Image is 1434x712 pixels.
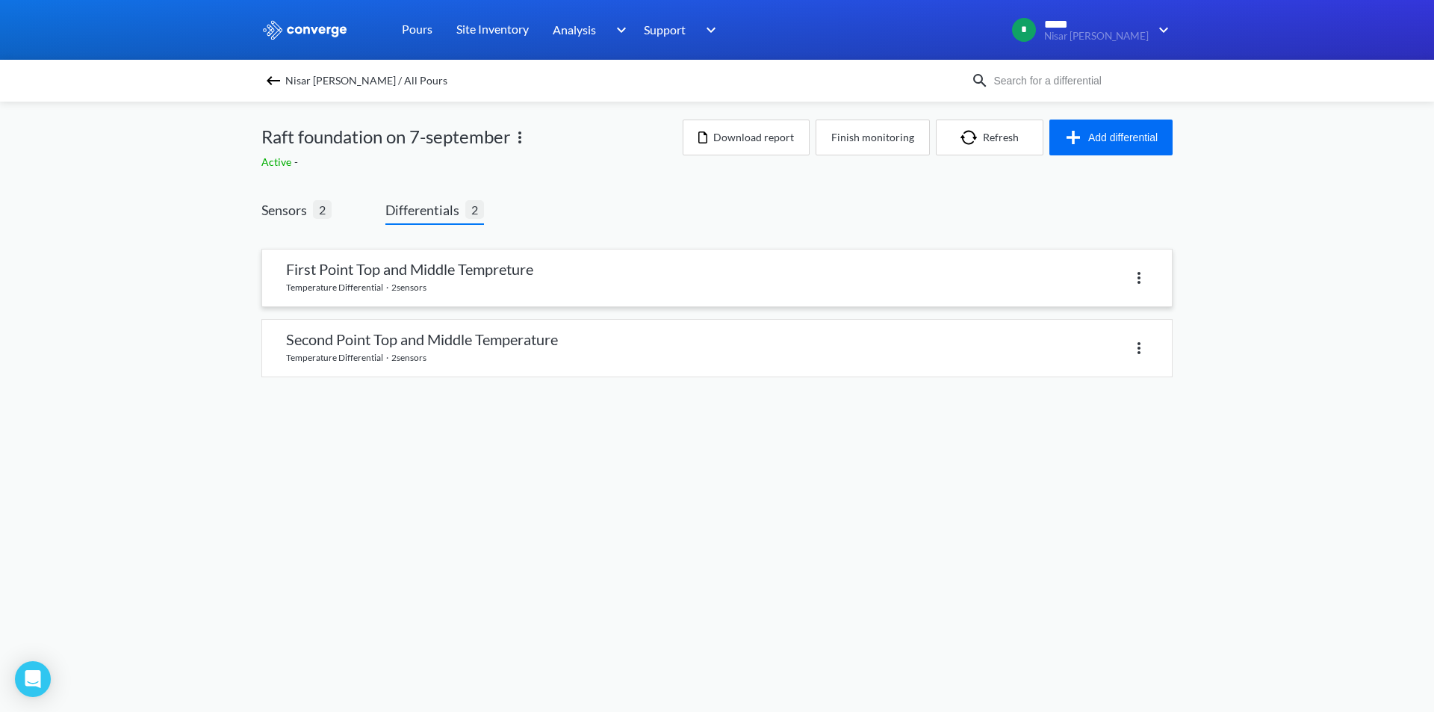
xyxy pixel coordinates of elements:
[1044,31,1149,42] span: Nisar [PERSON_NAME]
[606,21,630,39] img: downArrow.svg
[261,155,294,168] span: Active
[1130,339,1148,357] img: more.svg
[936,120,1043,155] button: Refresh
[683,120,810,155] button: Download report
[465,200,484,219] span: 2
[261,123,511,151] span: Raft foundation on 7-september
[294,155,301,168] span: -
[989,72,1170,89] input: Search for a differential
[313,200,332,219] span: 2
[1149,21,1173,39] img: downArrow.svg
[553,20,596,39] span: Analysis
[15,661,51,697] div: Open Intercom Messenger
[385,199,465,220] span: Differentials
[1064,129,1088,146] img: icon-plus.svg
[816,120,930,155] button: Finish monitoring
[285,70,447,91] span: Nisar [PERSON_NAME] / All Pours
[511,129,529,146] img: more.svg
[971,72,989,90] img: icon-search.svg
[960,130,983,145] img: icon-refresh.svg
[698,131,707,143] img: icon-file.svg
[696,21,720,39] img: downArrow.svg
[261,20,348,40] img: logo_ewhite.svg
[264,72,282,90] img: backspace.svg
[644,20,686,39] span: Support
[1130,269,1148,287] img: more.svg
[1049,120,1173,155] button: Add differential
[261,199,313,220] span: Sensors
